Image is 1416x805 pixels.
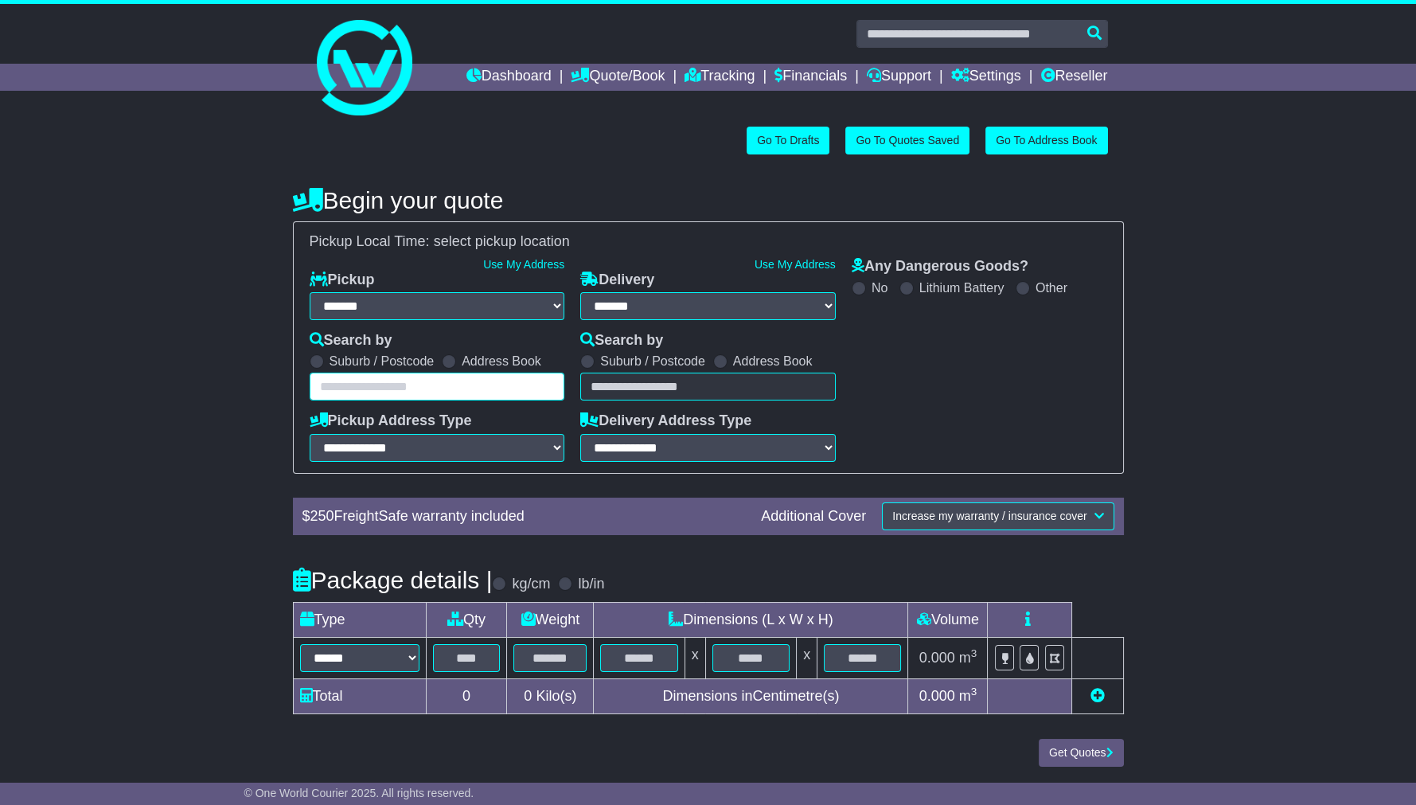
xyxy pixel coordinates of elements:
[524,688,532,704] span: 0
[753,508,874,526] div: Additional Cover
[959,688,977,704] span: m
[507,678,594,713] td: Kilo(s)
[580,272,654,289] label: Delivery
[330,354,435,369] label: Suburb / Postcode
[882,502,1114,530] button: Increase my warranty / insurance cover
[466,64,552,91] a: Dashboard
[310,412,472,430] label: Pickup Address Type
[1039,739,1124,767] button: Get Quotes
[293,602,426,637] td: Type
[244,787,474,799] span: © One World Courier 2025. All rights reserved.
[1040,64,1107,91] a: Reseller
[971,686,977,698] sup: 3
[580,412,751,430] label: Delivery Address Type
[1036,280,1067,295] label: Other
[426,678,507,713] td: 0
[747,127,829,154] a: Go To Drafts
[462,354,541,369] label: Address Book
[594,678,908,713] td: Dimensions in Centimetre(s)
[302,233,1115,251] div: Pickup Local Time:
[310,508,334,524] span: 250
[797,637,817,678] td: x
[733,354,813,369] label: Address Book
[919,688,955,704] span: 0.000
[293,187,1124,213] h4: Begin your quote
[919,280,1004,295] label: Lithium Battery
[872,280,887,295] label: No
[971,647,977,659] sup: 3
[594,602,908,637] td: Dimensions (L x W x H)
[951,64,1021,91] a: Settings
[755,258,836,271] a: Use My Address
[1090,688,1105,704] a: Add new item
[867,64,931,91] a: Support
[310,332,392,350] label: Search by
[852,258,1028,275] label: Any Dangerous Goods?
[293,678,426,713] td: Total
[310,272,375,289] label: Pickup
[959,650,977,666] span: m
[774,64,847,91] a: Financials
[685,637,705,678] td: x
[295,508,754,526] div: $ FreightSafe warranty included
[685,64,755,91] a: Tracking
[845,127,969,154] a: Go To Quotes Saved
[483,258,564,271] a: Use My Address
[426,602,507,637] td: Qty
[600,354,705,369] label: Suburb / Postcode
[580,332,663,350] label: Search by
[512,576,550,593] label: kg/cm
[908,602,988,637] td: Volume
[985,127,1107,154] a: Go To Address Book
[507,602,594,637] td: Weight
[892,510,1086,522] span: Increase my warranty / insurance cover
[571,64,665,91] a: Quote/Book
[293,567,493,593] h4: Package details |
[434,233,570,249] span: select pickup location
[919,650,955,666] span: 0.000
[578,576,604,593] label: lb/in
